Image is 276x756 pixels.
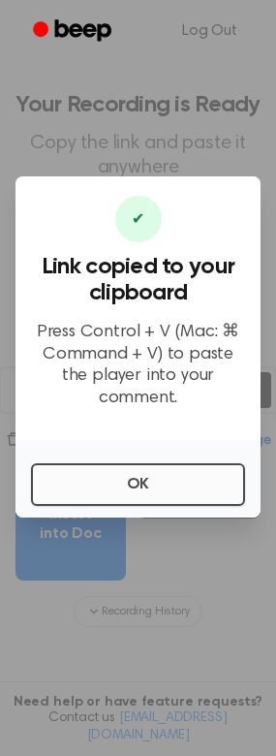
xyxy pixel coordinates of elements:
[31,254,245,306] h3: Link copied to your clipboard
[31,463,245,506] button: OK
[19,13,129,50] a: Beep
[163,8,257,54] a: Log Out
[115,196,162,242] div: ✔
[31,322,245,409] p: Press Control + V (Mac: ⌘ Command + V) to paste the player into your comment.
